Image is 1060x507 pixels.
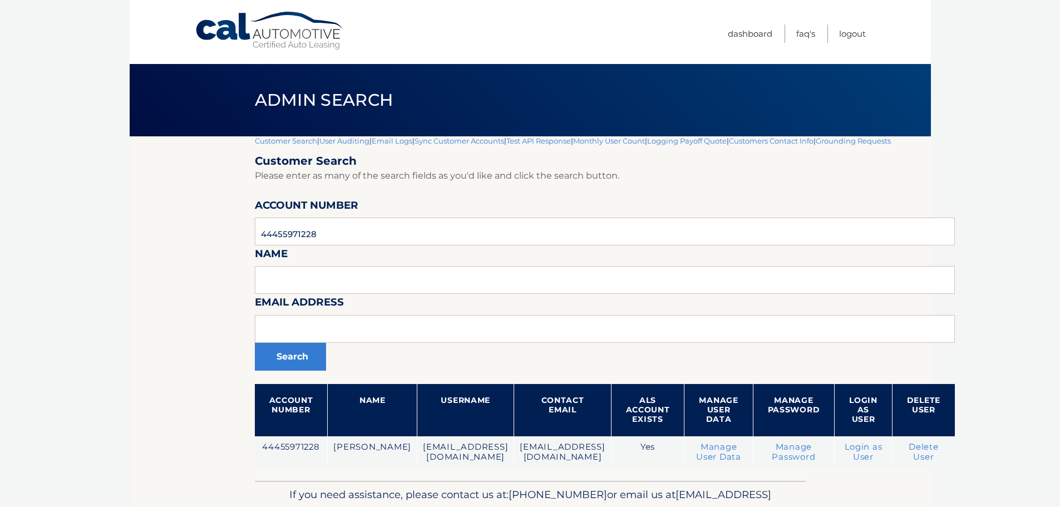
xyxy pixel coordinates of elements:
label: Email Address [255,294,344,314]
th: Contact Email [514,384,611,436]
a: Delete User [909,442,939,462]
span: Admin Search [255,90,393,110]
span: [PHONE_NUMBER] [509,488,607,501]
a: Customer Search [255,136,317,145]
th: Name [328,384,417,436]
th: Delete User [892,384,955,436]
a: Dashboard [728,24,772,43]
th: Account Number [255,384,328,436]
a: Email Logs [372,136,412,145]
td: 44455971228 [255,436,328,468]
td: [PERSON_NAME] [328,436,417,468]
a: FAQ's [796,24,815,43]
th: Login as User [835,384,893,436]
p: Please enter as many of the search fields as you'd like and click the search button. [255,168,955,184]
a: Customers Contact Info [729,136,814,145]
th: Manage User Data [684,384,753,436]
a: Cal Automotive [195,11,345,51]
th: Manage Password [753,384,835,436]
a: Login as User [845,442,882,462]
td: [EMAIL_ADDRESS][DOMAIN_NAME] [514,436,611,468]
a: Manage Password [772,442,815,462]
a: Manage User Data [696,442,741,462]
a: Sync Customer Accounts [415,136,504,145]
a: Monthly User Count [573,136,645,145]
label: Account Number [255,197,358,218]
th: ALS Account Exists [611,384,684,436]
h2: Customer Search [255,154,955,168]
a: Logging Payoff Quote [647,136,727,145]
a: Grounding Requests [816,136,891,145]
a: User Auditing [319,136,369,145]
a: Test API Response [506,136,571,145]
td: [EMAIL_ADDRESS][DOMAIN_NAME] [417,436,514,468]
div: | | | | | | | | [255,136,955,481]
label: Name [255,245,288,266]
td: Yes [611,436,684,468]
button: Search [255,343,326,371]
th: Username [417,384,514,436]
a: Logout [839,24,866,43]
